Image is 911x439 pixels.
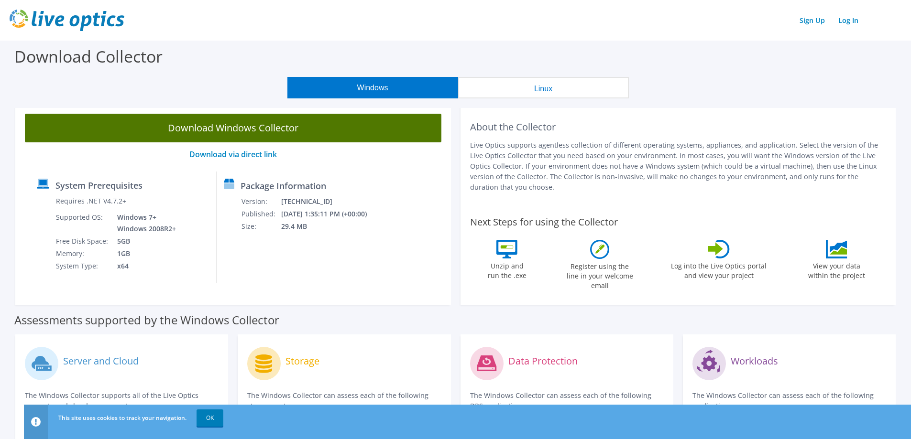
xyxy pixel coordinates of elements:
[110,235,178,247] td: 5GB
[802,258,871,280] label: View your data within the project
[241,181,326,191] label: Package Information
[55,260,110,272] td: System Type:
[564,259,636,290] label: Register using the line in your welcome email
[56,196,126,206] label: Requires .NET V4.7.2+
[55,235,110,247] td: Free Disk Space:
[285,356,319,366] label: Storage
[470,390,664,411] p: The Windows Collector can assess each of the following DPS applications.
[470,140,887,193] p: Live Optics supports agentless collection of different operating systems, appliances, and applica...
[485,258,529,280] label: Unzip and run the .exe
[110,247,178,260] td: 1GB
[281,208,380,220] td: [DATE] 1:35:11 PM (+00:00)
[670,258,767,280] label: Log into the Live Optics portal and view your project
[110,211,178,235] td: Windows 7+ Windows 2008R2+
[470,121,887,133] h2: About the Collector
[10,10,124,31] img: live_optics_svg.svg
[189,149,277,160] a: Download via direct link
[55,211,110,235] td: Supported OS:
[55,247,110,260] td: Memory:
[63,356,139,366] label: Server and Cloud
[25,114,441,142] a: Download Windows Collector
[287,77,458,98] button: Windows
[197,409,223,427] a: OK
[458,77,629,98] button: Linux
[508,356,578,366] label: Data Protection
[241,220,281,233] td: Size:
[281,195,380,208] td: [TECHNICAL_ID]
[241,195,281,208] td: Version:
[470,216,618,228] label: Next Steps for using the Collector
[731,356,778,366] label: Workloads
[14,315,279,325] label: Assessments supported by the Windows Collector
[247,390,441,411] p: The Windows Collector can assess each of the following storage systems.
[55,181,143,190] label: System Prerequisites
[110,260,178,272] td: x64
[834,13,863,27] a: Log In
[692,390,886,411] p: The Windows Collector can assess each of the following applications.
[281,220,380,233] td: 29.4 MB
[25,390,219,411] p: The Windows Collector supports all of the Live Optics compute and cloud assessments.
[795,13,830,27] a: Sign Up
[14,45,163,67] label: Download Collector
[58,414,187,422] span: This site uses cookies to track your navigation.
[241,208,281,220] td: Published:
